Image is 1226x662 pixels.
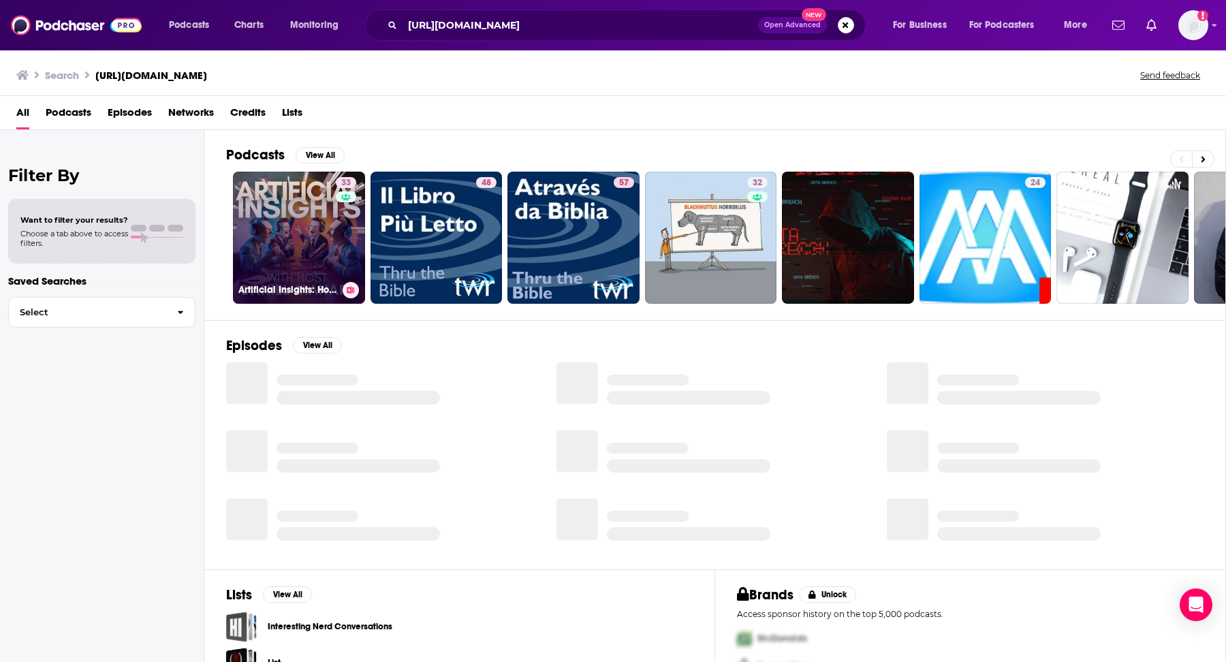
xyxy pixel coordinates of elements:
[341,176,351,190] span: 33
[753,176,762,190] span: 32
[799,586,857,603] button: Unlock
[16,101,29,129] a: All
[883,14,964,36] button: open menu
[403,14,758,36] input: Search podcasts, credits, & more...
[226,612,257,642] a: Interesting Nerd Conversations
[8,165,195,185] h2: Filter By
[1197,10,1208,21] svg: Add a profile image
[169,16,209,35] span: Podcasts
[226,586,252,603] h2: Lists
[225,14,272,36] a: Charts
[11,12,142,38] img: Podchaser - Follow, Share and Rate Podcasts
[802,8,826,21] span: New
[476,177,497,188] a: 48
[234,16,264,35] span: Charts
[893,16,947,35] span: For Business
[919,172,1052,304] a: 24
[263,586,312,603] button: View All
[230,101,266,129] a: Credits
[233,172,365,304] a: 33Artificial Insights: How To Do AI Right
[645,172,777,304] a: 32
[290,16,339,35] span: Monitoring
[159,14,227,36] button: open menu
[1141,14,1162,37] a: Show notifications dropdown
[226,337,342,354] a: EpisodesView All
[969,16,1035,35] span: For Podcasters
[20,215,128,225] span: Want to filter your results?
[378,10,879,41] div: Search podcasts, credits, & more...
[226,337,282,354] h2: Episodes
[1178,10,1208,40] button: Show profile menu
[758,17,827,33] button: Open AdvancedNew
[747,177,768,188] a: 32
[296,147,345,163] button: View All
[281,14,356,36] button: open menu
[1107,14,1130,37] a: Show notifications dropdown
[46,101,91,129] a: Podcasts
[764,22,821,29] span: Open Advanced
[8,274,195,287] p: Saved Searches
[1136,69,1204,81] button: Send feedback
[282,101,302,129] a: Lists
[336,177,356,188] a: 33
[737,586,793,603] h2: Brands
[108,101,152,129] a: Episodes
[1031,176,1040,190] span: 24
[168,101,214,129] a: Networks
[45,69,79,82] h3: Search
[960,14,1054,36] button: open menu
[482,176,491,190] span: 48
[9,308,166,317] span: Select
[226,586,312,603] a: ListsView All
[1180,588,1212,621] div: Open Intercom Messenger
[226,146,285,163] h2: Podcasts
[238,284,337,296] h3: Artificial Insights: How To Do AI Right
[293,337,342,353] button: View All
[1054,14,1104,36] button: open menu
[737,609,1204,619] p: Access sponsor history on the top 5,000 podcasts.
[8,297,195,328] button: Select
[95,69,207,82] h3: [URL][DOMAIN_NAME]
[732,625,757,652] img: First Pro Logo
[268,619,392,634] a: Interesting Nerd Conversations
[371,172,503,304] a: 48
[614,177,634,188] a: 57
[1064,16,1087,35] span: More
[1025,177,1046,188] a: 24
[226,146,345,163] a: PodcastsView All
[1178,10,1208,40] img: User Profile
[1178,10,1208,40] span: Logged in as TeemsPR
[507,172,640,304] a: 57
[757,633,807,644] span: McDonalds
[619,176,629,190] span: 57
[20,229,128,248] span: Choose a tab above to access filters.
